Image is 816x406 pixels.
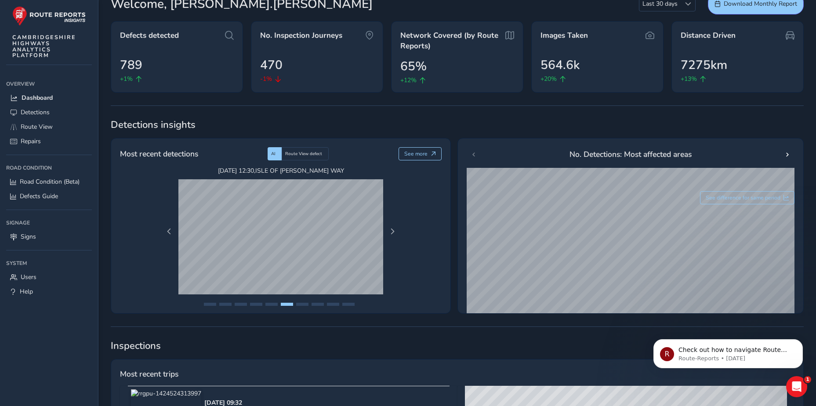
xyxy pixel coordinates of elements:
span: Dashboard [22,94,53,102]
div: System [6,257,92,270]
a: Defects Guide [6,189,92,203]
span: 564.6k [540,56,580,74]
button: Page 5 [265,303,278,306]
span: 65% [400,57,427,76]
span: Network Covered (by Route Reports) [400,30,503,51]
a: Users [6,270,92,284]
button: Page 1 [204,303,216,306]
span: Defects detected [120,30,179,41]
div: Route View defect [282,147,329,160]
span: Images Taken [540,30,588,41]
div: Road Condition [6,161,92,174]
div: Signage [6,216,92,229]
button: Page 10 [342,303,355,306]
span: See more [404,150,428,157]
span: Road Condition (Beta) [20,178,80,186]
button: Next Page [386,225,399,238]
a: Repairs [6,134,92,149]
button: Page 6 [281,303,293,306]
iframe: Intercom notifications message [640,321,816,382]
span: Defects Guide [20,192,58,200]
span: Most recent detections [120,148,198,159]
button: Page 4 [250,303,262,306]
span: CAMBRIDGESHIRE HIGHWAYS ANALYTICS PLATFORM [12,34,76,58]
span: Route View [21,123,53,131]
a: Route View [6,120,92,134]
span: Detections insights [111,118,804,131]
span: Inspections [111,339,804,352]
span: Users [21,273,36,281]
button: Page 3 [235,303,247,306]
span: Distance Driven [681,30,736,41]
iframe: Intercom live chat [786,376,807,397]
span: [DATE] 12:30 , ISLE OF [PERSON_NAME] WAY [178,167,383,175]
span: 1 [804,376,811,383]
span: Repairs [21,137,41,145]
span: +20% [540,74,557,83]
span: -1% [260,74,272,83]
a: Dashboard [6,91,92,105]
span: No. Detections: Most affected areas [569,149,692,160]
button: Page 7 [296,303,308,306]
span: No. Inspection Journeys [260,30,342,41]
span: 470 [260,56,283,74]
span: +12% [400,76,417,85]
button: See more [399,147,442,160]
button: Page 2 [219,303,232,306]
img: rr logo [12,6,86,26]
a: Road Condition (Beta) [6,174,92,189]
span: +13% [681,74,697,83]
div: AI [268,147,282,160]
span: 789 [120,56,142,74]
a: Help [6,284,92,299]
span: Route View defect [285,151,322,157]
button: Previous Page [163,225,175,238]
span: AI [271,151,276,157]
button: Page 9 [327,303,339,306]
span: See difference for same period [706,194,780,201]
button: See difference for same period [700,191,795,204]
a: Signs [6,229,92,244]
div: Overview [6,77,92,91]
span: Detections [21,108,50,116]
span: 7275km [681,56,727,74]
a: Detections [6,105,92,120]
span: Most recent trips [120,368,178,380]
button: Page 8 [312,303,324,306]
span: Signs [21,232,36,241]
span: +1% [120,74,133,83]
span: Help [20,287,33,296]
